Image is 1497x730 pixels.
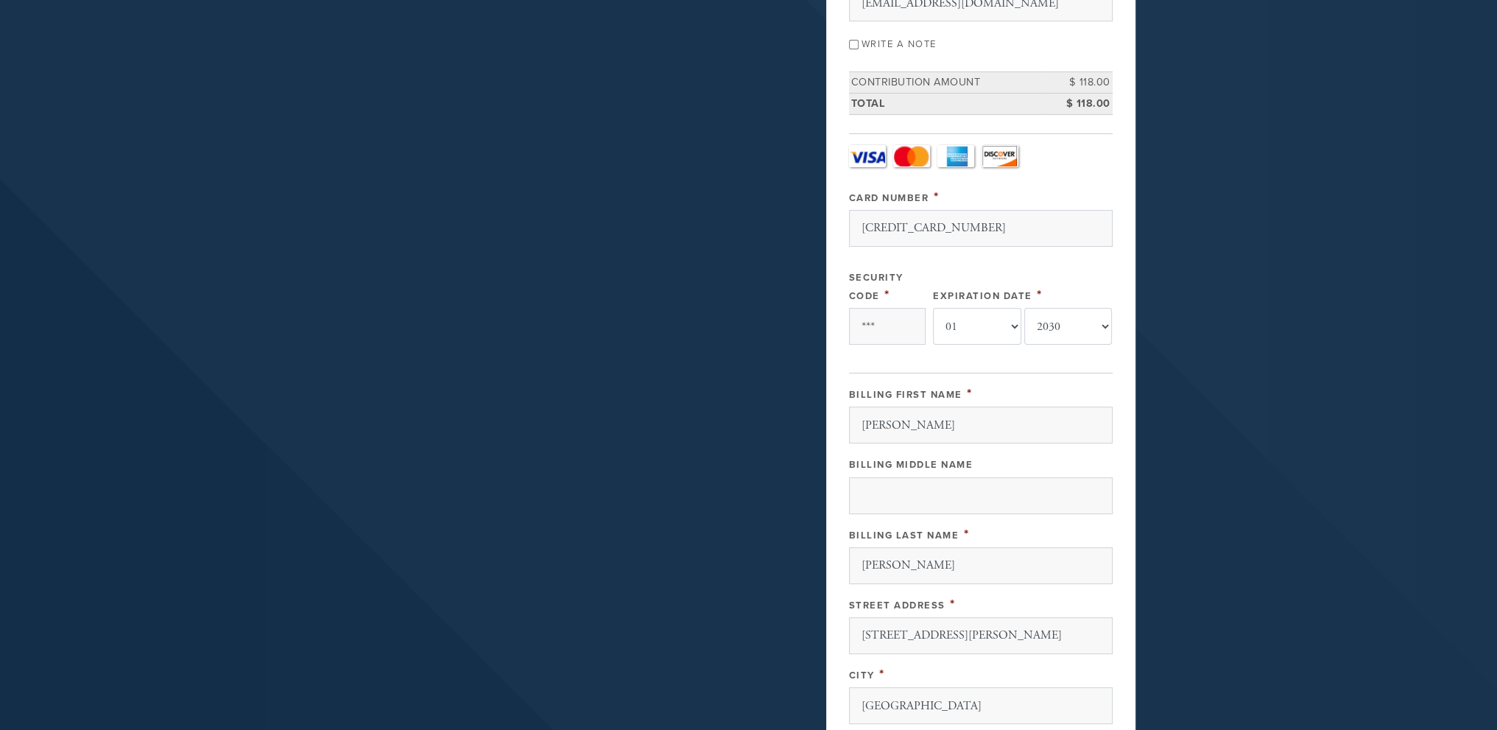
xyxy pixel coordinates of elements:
a: Visa [849,145,886,167]
label: Street Address [849,600,945,611]
label: Security Code [849,272,904,302]
a: Amex [937,145,974,167]
label: Billing Last Name [849,530,959,541]
label: Billing Middle Name [849,459,973,471]
td: Contribution Amount [849,72,1046,94]
a: MasterCard [893,145,930,167]
label: Write a note [862,38,937,50]
label: Card Number [849,192,929,204]
label: Expiration Date [933,290,1032,302]
td: $ 118.00 [1046,93,1113,114]
span: This field is required. [967,385,973,401]
label: Billing First Name [849,389,962,401]
select: Expiration Date year [1024,308,1113,345]
a: Discover [982,145,1018,167]
select: Expiration Date month [933,308,1021,345]
label: City [849,670,875,681]
span: This field is required. [879,666,885,682]
td: Total [849,93,1046,114]
span: This field is required. [1037,287,1043,303]
span: This field is required. [884,287,890,303]
span: This field is required. [964,526,970,542]
span: This field is required. [934,189,940,205]
td: $ 118.00 [1046,72,1113,94]
span: This field is required. [950,596,956,612]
